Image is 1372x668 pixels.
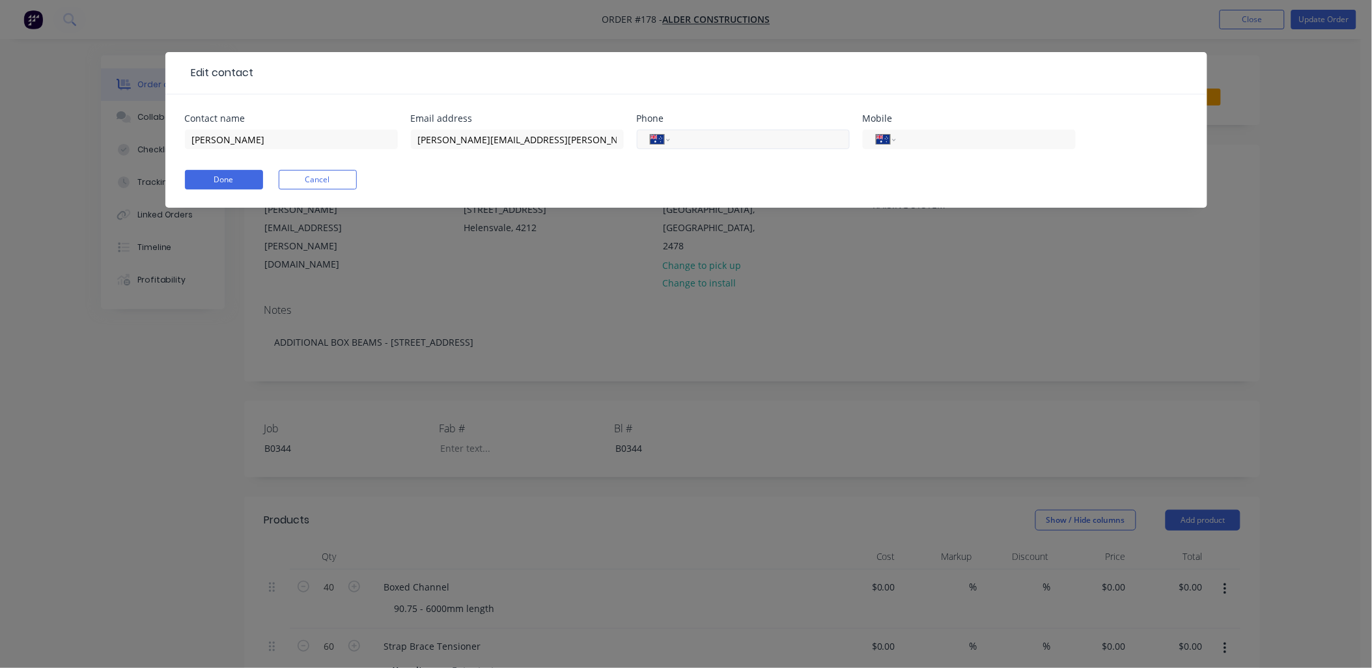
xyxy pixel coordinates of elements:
[637,114,850,123] div: Phone
[185,65,254,81] div: Edit contact
[279,170,357,189] button: Cancel
[411,114,624,123] div: Email address
[185,114,398,123] div: Contact name
[185,170,263,189] button: Done
[863,114,1076,123] div: Mobile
